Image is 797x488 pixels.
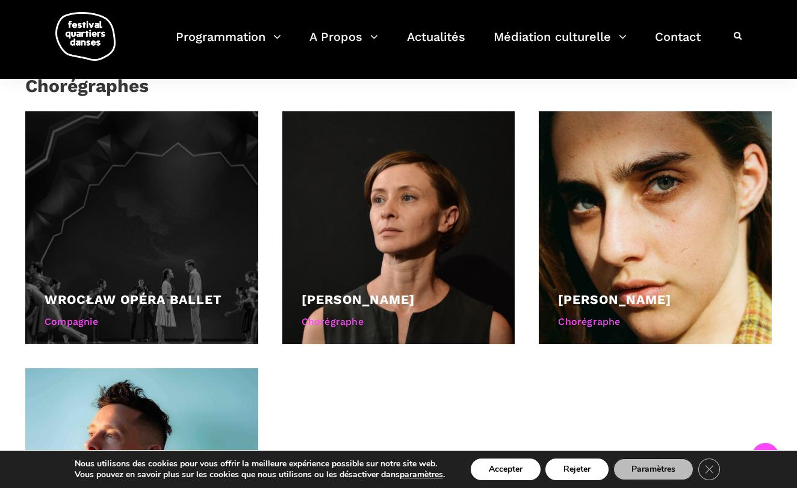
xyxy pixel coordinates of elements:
[176,26,281,62] a: Programmation
[655,26,701,62] a: Contact
[45,292,222,307] a: Wrocław Opéra Ballet
[302,292,415,307] a: [PERSON_NAME]
[471,459,541,480] button: Accepter
[558,292,671,307] a: [PERSON_NAME]
[494,26,627,62] a: Médiation culturelle
[25,75,149,105] h3: Chorégraphes
[698,459,720,480] button: Close GDPR Cookie Banner
[75,459,445,469] p: Nous utilisons des cookies pour vous offrir la meilleure expérience possible sur notre site web.
[407,26,465,62] a: Actualités
[309,26,378,62] a: A Propos
[55,12,116,61] img: logo-fqd-med
[45,314,239,330] div: Compagnie
[613,459,693,480] button: Paramètres
[302,314,496,330] div: Chorégraphe
[558,314,752,330] div: Chorégraphe
[400,469,443,480] button: paramètres
[75,469,445,480] p: Vous pouvez en savoir plus sur les cookies que nous utilisons ou les désactiver dans .
[545,459,609,480] button: Rejeter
